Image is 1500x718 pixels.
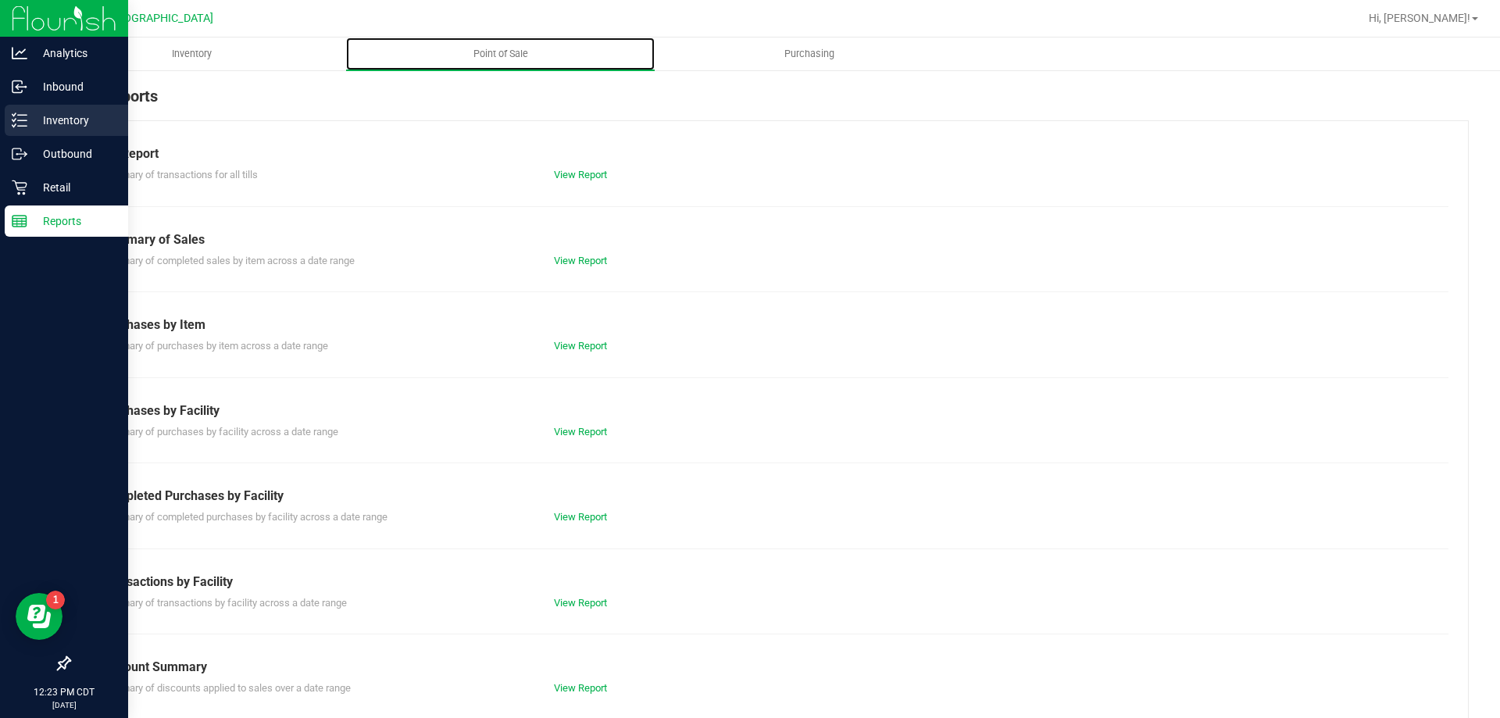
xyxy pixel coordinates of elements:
div: Purchases by Item [101,316,1437,334]
p: Reports [27,212,121,230]
span: Summary of purchases by facility across a date range [101,426,338,438]
p: Outbound [27,145,121,163]
p: [DATE] [7,699,121,711]
p: Retail [27,178,121,197]
inline-svg: Retail [12,180,27,195]
div: Summary of Sales [101,230,1437,249]
a: View Report [554,682,607,694]
iframe: Resource center unread badge [46,591,65,609]
a: Point of Sale [346,38,655,70]
div: Purchases by Facility [101,402,1437,420]
inline-svg: Outbound [12,146,27,162]
a: Inventory [37,38,346,70]
span: Point of Sale [452,47,549,61]
div: Till Report [101,145,1437,163]
p: Inventory [27,111,121,130]
p: 12:23 PM CDT [7,685,121,699]
inline-svg: Inbound [12,79,27,95]
span: Summary of purchases by item across a date range [101,340,328,352]
span: Hi, [PERSON_NAME]! [1369,12,1470,24]
span: Summary of completed sales by item across a date range [101,255,355,266]
a: View Report [554,340,607,352]
a: View Report [554,426,607,438]
iframe: Resource center [16,593,62,640]
span: Summary of transactions by facility across a date range [101,597,347,609]
a: View Report [554,255,607,266]
a: Purchasing [655,38,963,70]
div: Completed Purchases by Facility [101,487,1437,505]
span: Inventory [151,47,233,61]
span: Summary of transactions for all tills [101,169,258,180]
inline-svg: Analytics [12,45,27,61]
a: View Report [554,169,607,180]
p: Analytics [27,44,121,63]
div: Transactions by Facility [101,573,1437,591]
inline-svg: Reports [12,213,27,229]
inline-svg: Inventory [12,113,27,128]
span: Purchasing [763,47,855,61]
div: Discount Summary [101,658,1437,677]
div: POS Reports [69,84,1469,120]
span: Summary of completed purchases by facility across a date range [101,511,387,523]
span: [GEOGRAPHIC_DATA] [106,12,213,25]
a: View Report [554,597,607,609]
p: Inbound [27,77,121,96]
span: Summary of discounts applied to sales over a date range [101,682,351,694]
a: View Report [554,511,607,523]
